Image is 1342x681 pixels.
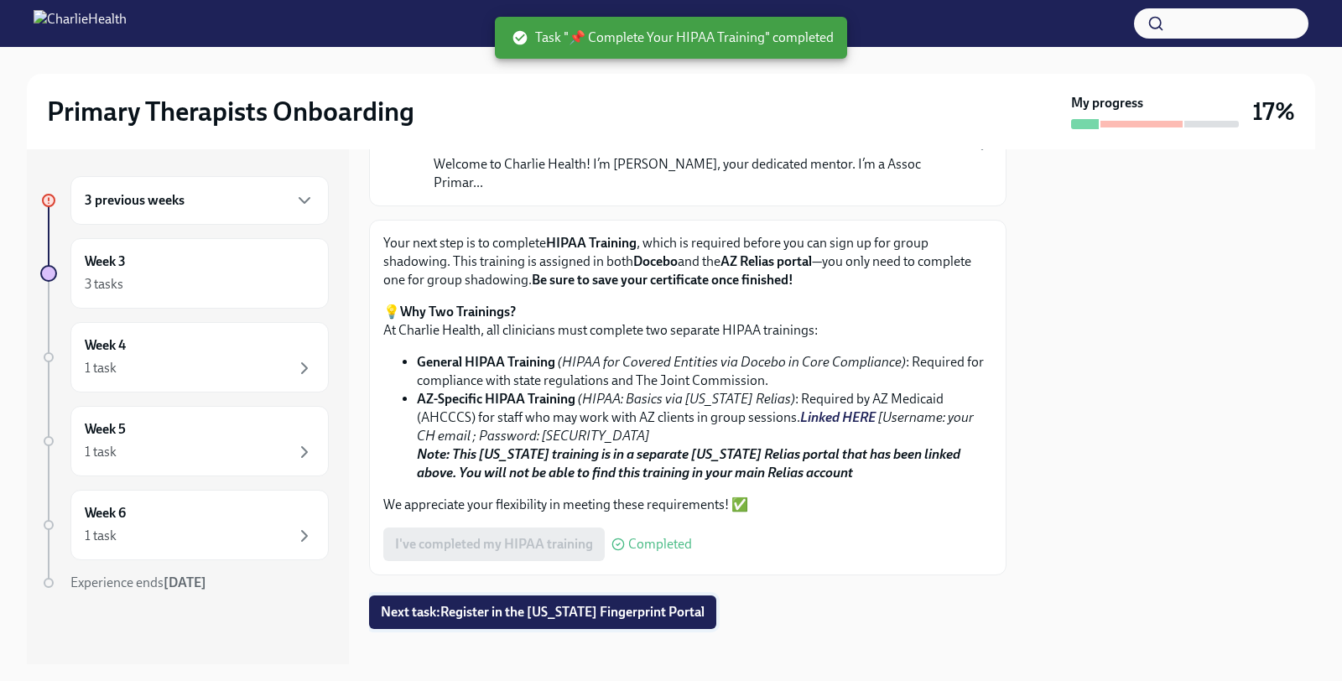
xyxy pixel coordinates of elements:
[85,504,126,522] h6: Week 6
[85,443,117,461] div: 1 task
[34,10,127,37] img: CharlieHealth
[512,29,834,47] span: Task "📌 Complete Your HIPAA Training" completed
[85,336,126,355] h6: Week 4
[85,527,117,545] div: 1 task
[381,604,705,621] span: Next task : Register in the [US_STATE] Fingerprint Portal
[85,275,123,294] div: 3 tasks
[720,253,812,269] strong: AZ Relias portal
[628,538,692,551] span: Completed
[40,490,329,560] a: Week 61 task
[546,235,637,251] strong: HIPAA Training
[800,409,876,425] a: Linked HERE
[383,496,992,514] p: We appreciate your flexibility in meeting these requirements! ✅
[1252,96,1295,127] h3: 17%
[164,574,206,590] strong: [DATE]
[434,155,959,192] p: Welcome to Charlie Health! I’m [PERSON_NAME], your dedicated mentor. I’m a Assoc Primar...
[1071,94,1143,112] strong: My progress
[383,234,992,289] p: Your next step is to complete , which is required before you can sign up for group shadowing. Thi...
[417,446,960,481] strong: Note: This [US_STATE] training is in a separate [US_STATE] Relias portal that has been linked abo...
[417,391,575,407] strong: AZ-Specific HIPAA Training
[417,353,992,390] li: : Required for compliance with state regulations and The Joint Commission.
[70,574,206,590] span: Experience ends
[400,304,516,320] strong: Why Two Trainings?
[558,354,906,370] em: (HIPAA for Covered Entities via Docebo in Core Compliance)
[40,238,329,309] a: Week 33 tasks
[47,95,414,128] h2: Primary Therapists Onboarding
[40,322,329,392] a: Week 41 task
[40,406,329,476] a: Week 51 task
[633,253,678,269] strong: Docebo
[383,303,992,340] p: 💡 At Charlie Health, all clinicians must complete two separate HIPAA trainings:
[369,595,716,629] button: Next task:Register in the [US_STATE] Fingerprint Portal
[85,359,117,377] div: 1 task
[417,390,992,482] li: : Required by AZ Medicaid (AHCCCS) for staff who may work with AZ clients in group sessions.
[578,391,795,407] em: (HIPAA: Basics via [US_STATE] Relias)
[85,191,185,210] h6: 3 previous weeks
[417,354,555,370] strong: General HIPAA Training
[70,176,329,225] div: 3 previous weeks
[532,272,793,288] strong: Be sure to save your certificate once finished!
[85,420,126,439] h6: Week 5
[85,252,126,271] h6: Week 3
